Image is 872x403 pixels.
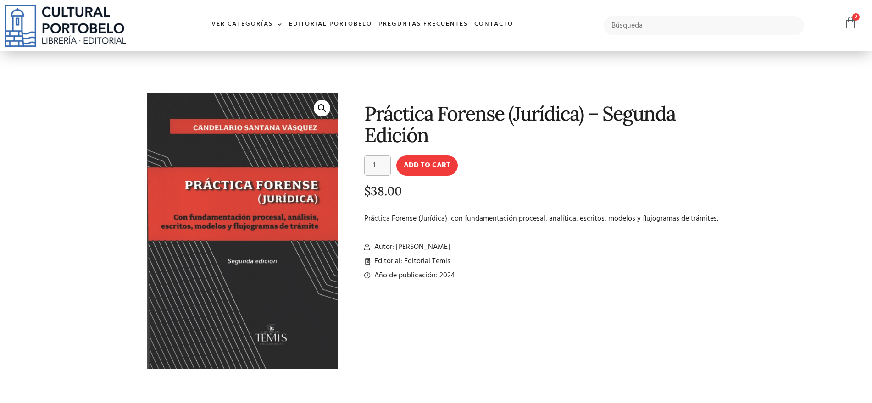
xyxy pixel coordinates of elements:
[364,183,371,199] span: $
[314,100,330,116] a: 🔍
[372,242,450,253] span: Autor: [PERSON_NAME]
[364,183,402,199] bdi: 38.00
[208,15,286,34] a: Ver Categorías
[604,16,805,35] input: Búsqueda
[364,155,391,176] input: Product quantity
[471,15,517,34] a: Contacto
[364,213,722,224] p: Práctica Forense (Jurídica) con fundamentación procesal, analítica, escritos, modelos y flujogram...
[852,13,860,21] span: 0
[375,15,471,34] a: Preguntas frecuentes
[844,16,857,29] a: 0
[364,103,722,146] h1: Práctica Forense (Jurídica) – Segunda Edición
[372,256,450,267] span: Editorial: Editorial Temis
[372,270,455,281] span: Año de publicación: 2024
[396,155,458,176] button: Add to cart
[286,15,375,34] a: Editorial Portobelo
